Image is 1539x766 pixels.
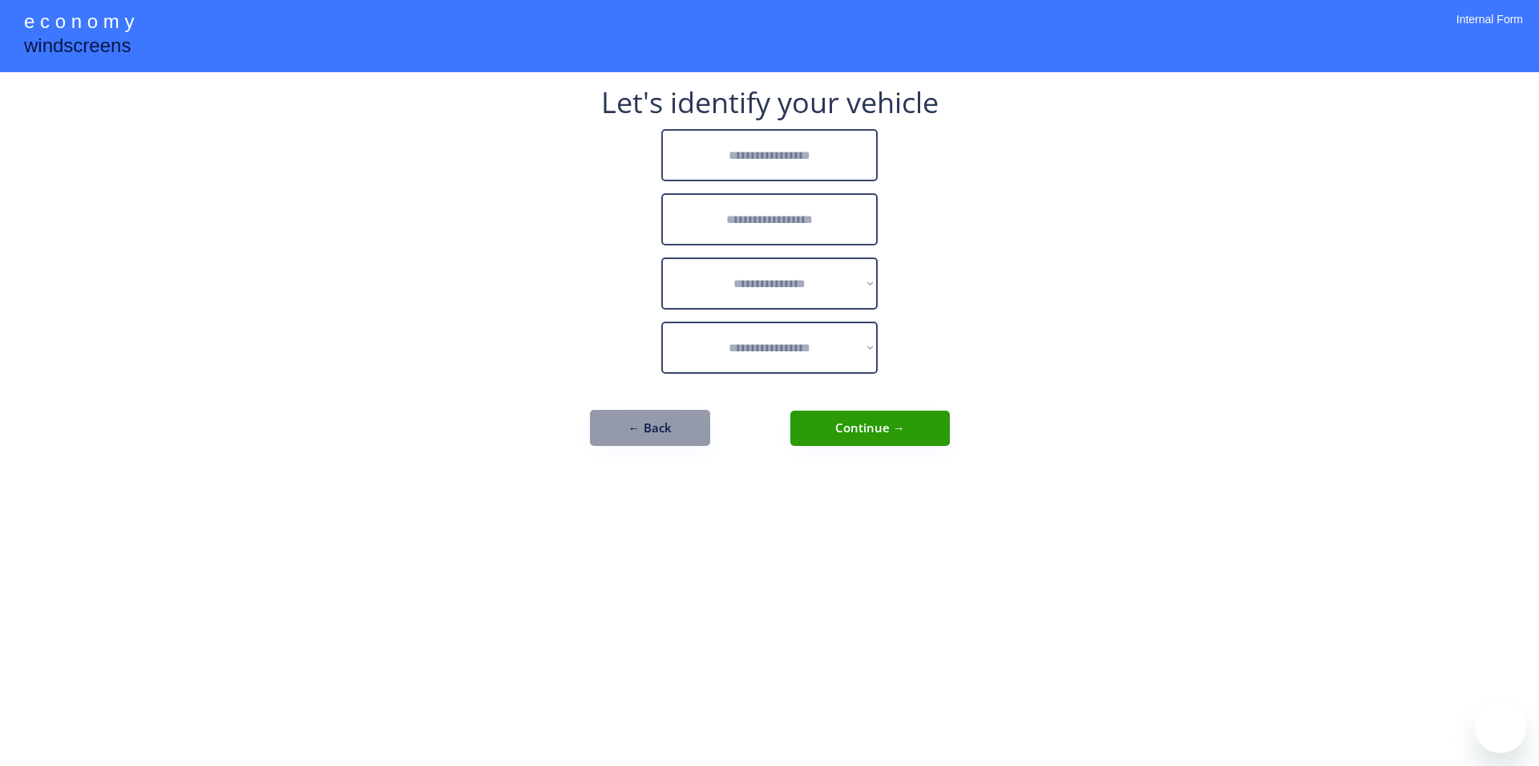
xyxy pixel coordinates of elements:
[1475,702,1526,753] iframe: Button to launch messaging window
[601,88,939,117] div: Let's identify your vehicle
[24,32,131,63] div: windscreens
[1456,12,1523,48] div: Internal Form
[590,410,710,446] button: ← Back
[790,411,950,446] button: Continue →
[24,8,134,39] div: e c o n o m y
